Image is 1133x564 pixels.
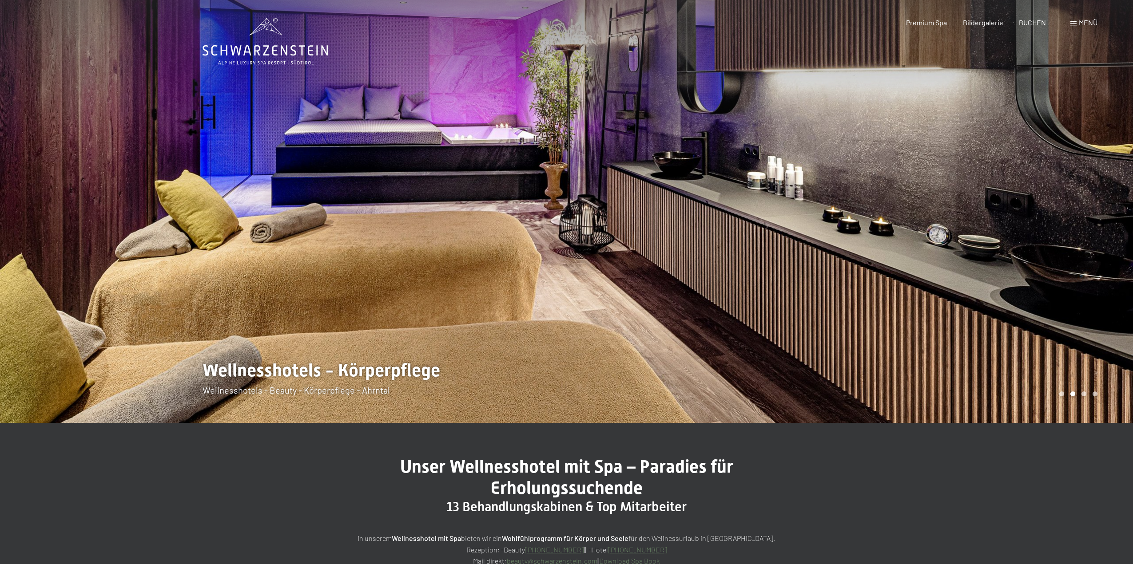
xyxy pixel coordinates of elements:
[1093,391,1097,396] div: Carousel Page 4
[1019,18,1046,27] a: BUCHEN
[1081,391,1086,396] div: Carousel Page 3
[446,499,687,514] span: 13 Behandlungskabinen & Top Mitarbeiter
[502,534,628,542] strong: Wohlfühlprogramm für Körper und Seele
[906,18,947,27] a: Premium Spa
[525,545,584,554] a: [PHONE_NUMBER]
[1059,391,1064,396] div: Carousel Page 1
[1070,391,1075,396] div: Carousel Page 2 (Current Slide)
[608,545,667,554] a: [PHONE_NUMBER]
[1056,391,1097,396] div: Carousel Pagination
[400,456,733,498] span: Unser Wellnesshotel mit Spa – Paradies für Erholungssuchende
[963,18,1003,27] a: Bildergalerie
[1079,18,1097,27] span: Menü
[392,534,461,542] strong: Wellnesshotel mit Spa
